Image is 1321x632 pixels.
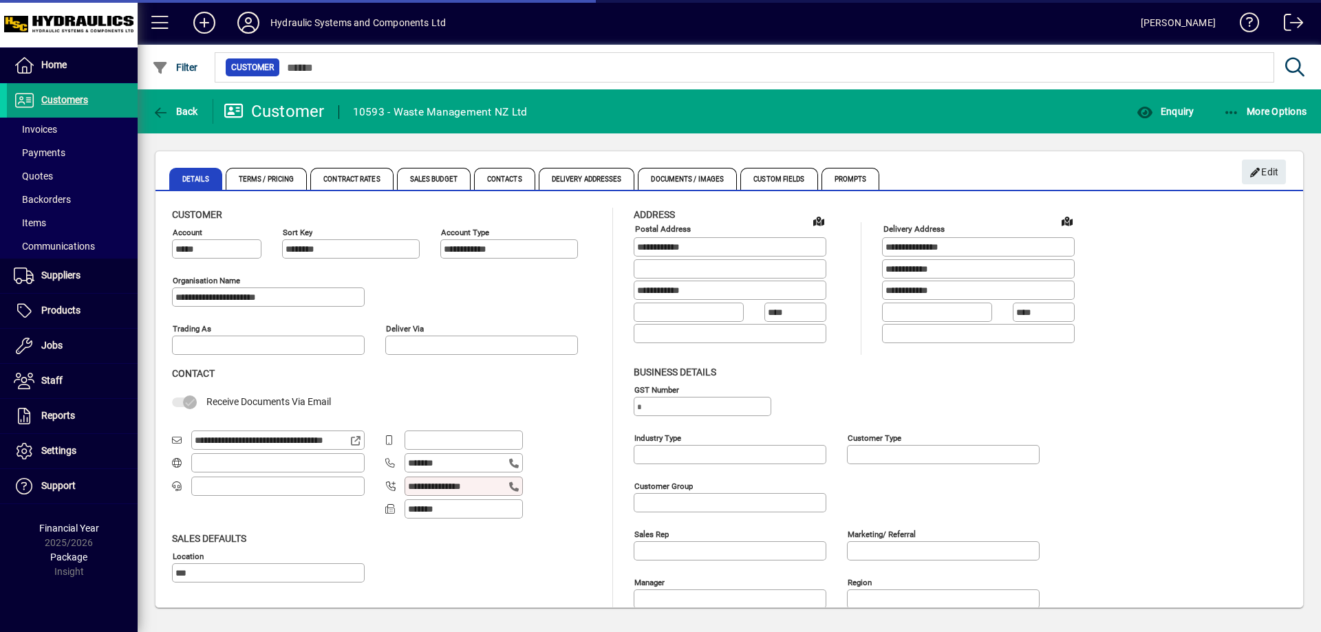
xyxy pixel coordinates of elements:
mat-label: Account [173,228,202,237]
mat-label: Trading as [173,324,211,334]
app-page-header-button: Back [138,99,213,124]
mat-label: Industry type [634,433,681,442]
span: More Options [1223,106,1307,117]
span: Documents / Images [638,168,737,190]
span: Backorders [14,194,71,205]
span: Package [50,552,87,563]
a: Settings [7,434,138,468]
button: Enquiry [1133,99,1197,124]
mat-label: Sales rep [634,529,669,538]
span: Contract Rates [310,168,393,190]
span: Edit [1249,161,1279,184]
button: Profile [226,10,270,35]
span: Sales defaults [172,533,246,544]
button: Filter [149,55,202,80]
mat-label: Manager [634,577,665,587]
span: Enquiry [1137,106,1194,117]
span: Payments [14,147,65,158]
mat-label: Customer group [634,481,693,490]
button: More Options [1220,99,1311,124]
a: Knowledge Base [1229,3,1260,47]
button: Edit [1242,160,1286,184]
mat-label: Deliver via [386,324,424,334]
span: Customer [172,209,222,220]
a: Jobs [7,329,138,363]
span: Invoices [14,124,57,135]
span: Receive Documents Via Email [206,396,331,407]
a: Logout [1274,3,1304,47]
span: Prompts [821,168,880,190]
span: Items [14,217,46,228]
span: Contact [172,368,215,379]
span: Jobs [41,340,63,351]
span: Terms / Pricing [226,168,308,190]
mat-label: Sort key [283,228,312,237]
mat-label: Location [173,551,204,560]
a: View on map [1056,210,1078,232]
span: Home [41,59,67,70]
span: Back [152,106,198,117]
a: Quotes [7,164,138,188]
span: Business details [634,367,716,378]
span: Support [41,480,76,491]
a: Suppliers [7,259,138,293]
div: Hydraulic Systems and Components Ltd [270,12,446,34]
span: Customers [41,94,88,105]
mat-label: Account Type [441,228,489,237]
a: View on map [808,210,830,232]
button: Back [149,99,202,124]
a: Items [7,211,138,235]
span: Quotes [14,171,53,182]
span: Contacts [474,168,535,190]
mat-label: Region [848,577,872,587]
a: Products [7,294,138,328]
a: Backorders [7,188,138,211]
a: Payments [7,141,138,164]
mat-label: Organisation name [173,276,240,285]
span: Details [169,168,222,190]
span: Delivery Addresses [539,168,635,190]
mat-label: GST Number [634,384,679,394]
button: Add [182,10,226,35]
span: Custom Fields [740,168,817,190]
mat-label: Marketing/ Referral [848,529,916,538]
span: Communications [14,241,95,252]
span: Financial Year [39,523,99,534]
a: Support [7,469,138,503]
span: Settings [41,445,76,456]
div: Customer [224,100,325,122]
mat-label: Customer type [848,433,901,442]
span: Address [634,209,675,220]
a: Communications [7,235,138,258]
a: Home [7,48,138,83]
span: Suppliers [41,270,80,281]
div: 10593 - Waste Management NZ Ltd [353,101,528,123]
a: Staff [7,364,138,398]
span: Customer [231,61,274,74]
span: Products [41,305,80,316]
span: Reports [41,410,75,421]
span: Staff [41,375,63,386]
span: Sales Budget [397,168,471,190]
a: Reports [7,399,138,433]
div: [PERSON_NAME] [1141,12,1216,34]
a: Invoices [7,118,138,141]
span: Filter [152,62,198,73]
